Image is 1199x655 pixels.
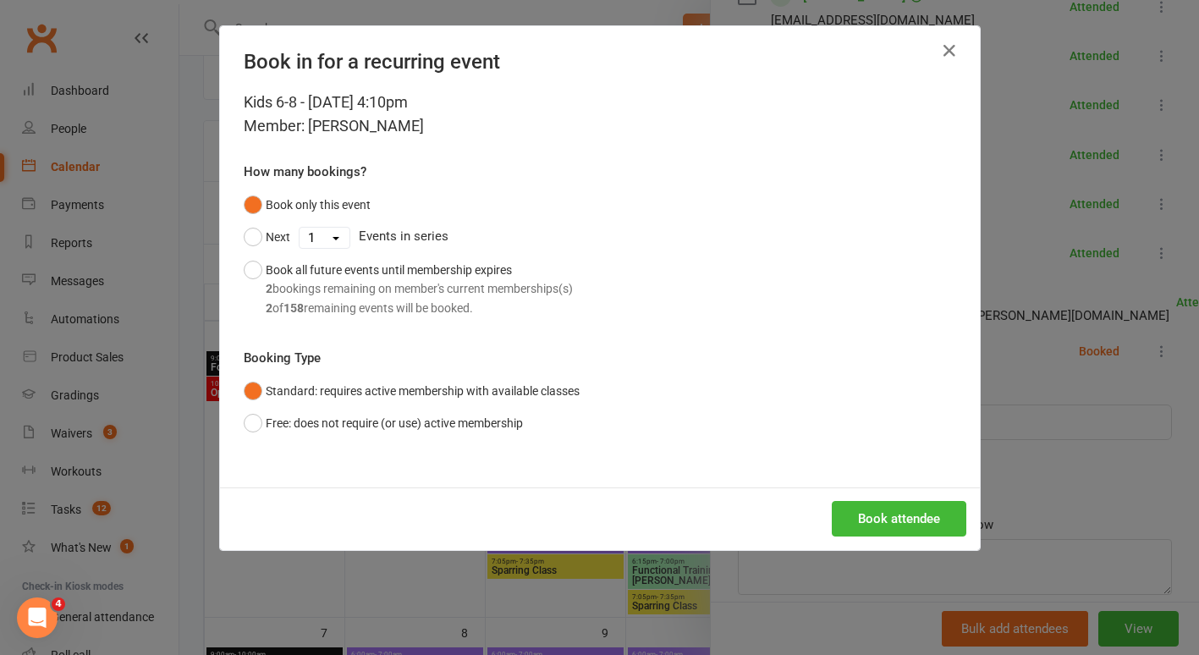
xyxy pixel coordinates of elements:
div: Book all future events until membership expires [266,261,573,317]
div: Kids 6-8 - [DATE] 4:10pm Member: [PERSON_NAME] [244,91,956,138]
h4: Book in for a recurring event [244,50,956,74]
button: Standard: requires active membership with available classes [244,375,580,407]
label: Booking Type [244,348,321,368]
button: Free: does not require (or use) active membership [244,407,523,439]
button: Close [936,37,963,64]
div: bookings remaining on member's current memberships(s) of remaining events will be booked. [266,279,573,317]
label: How many bookings? [244,162,366,182]
span: 4 [52,597,65,611]
strong: 158 [283,301,304,315]
button: Book only this event [244,189,371,221]
button: Book attendee [832,501,966,537]
div: Events in series [244,221,956,253]
button: Next [244,221,290,253]
strong: 2 [266,301,272,315]
button: Book all future events until membership expires2bookings remaining on member's current membership... [244,254,573,324]
iframe: Intercom live chat [17,597,58,638]
strong: 2 [266,282,272,295]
